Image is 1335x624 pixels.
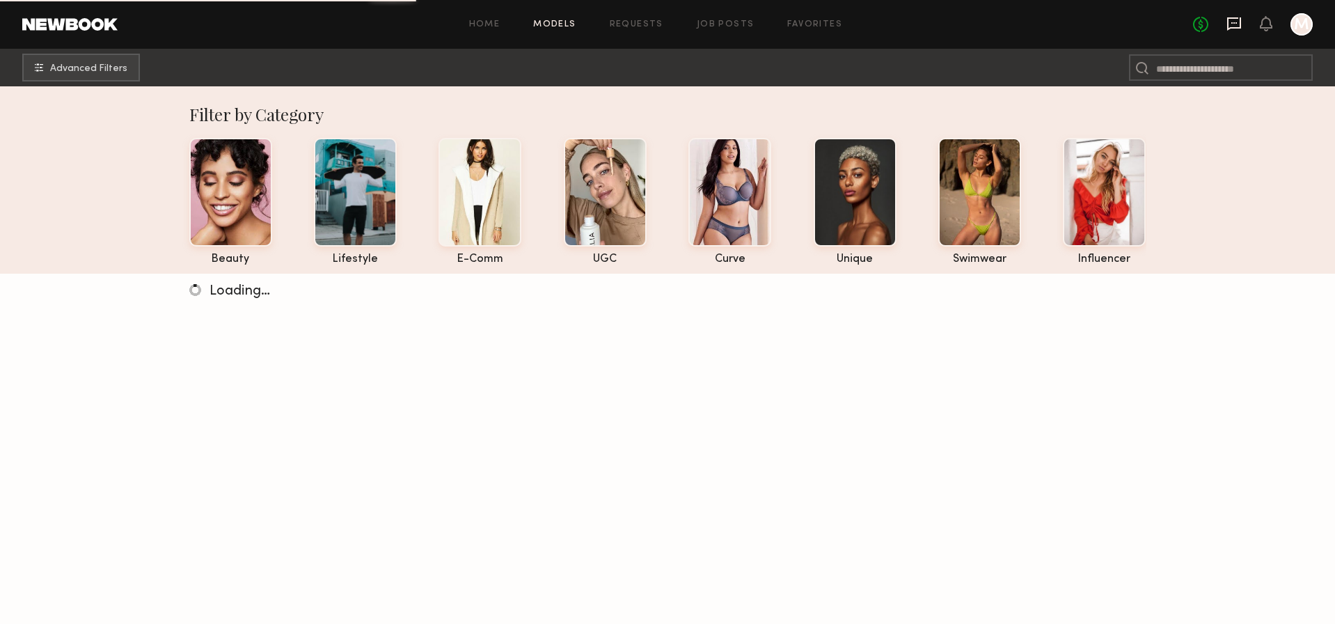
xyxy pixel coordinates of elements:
a: M [1290,13,1313,36]
a: Models [533,20,576,29]
div: lifestyle [314,253,397,265]
div: curve [688,253,771,265]
a: Home [469,20,500,29]
span: Loading… [210,285,270,298]
div: Filter by Category [189,103,1146,125]
button: Advanced Filters [22,54,140,81]
a: Job Posts [697,20,755,29]
a: Requests [610,20,663,29]
div: UGC [564,253,647,265]
div: influencer [1063,253,1146,265]
div: e-comm [439,253,521,265]
div: unique [814,253,896,265]
div: swimwear [938,253,1021,265]
div: beauty [189,253,272,265]
span: Advanced Filters [50,64,127,74]
a: Favorites [787,20,842,29]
